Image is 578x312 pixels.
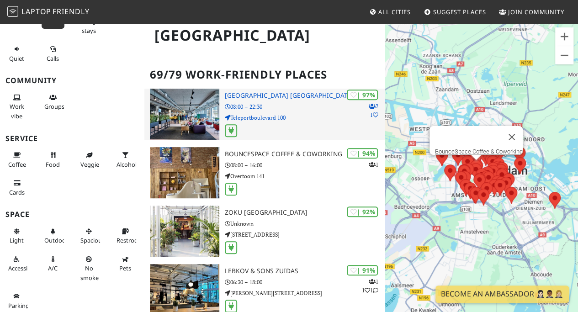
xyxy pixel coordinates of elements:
span: Credit cards [9,188,25,196]
h1: [GEOGRAPHIC_DATA] [147,23,383,48]
a: Suggest Places [420,4,490,20]
button: Food [42,148,64,172]
button: Coffee [5,148,28,172]
span: Group tables [44,102,64,111]
a: Aristo Meeting Center Amsterdam | 97% 21 [GEOGRAPHIC_DATA] [GEOGRAPHIC_DATA] 08:00 – 22:30 Telepo... [144,89,385,140]
button: Outdoor [42,224,64,248]
button: Work vibe [5,90,28,123]
h3: Space [5,210,139,219]
button: No smoke [78,252,101,285]
p: 08:00 – 16:00 [225,161,385,169]
button: Light [5,224,28,248]
span: Spacious [80,236,105,244]
h3: Community [5,76,139,85]
span: Quiet [9,54,24,63]
a: BounceSpace Coffee & Coworking | 94% 1 BounceSpace Coffee & Coworking 08:00 – 16:00 Overtoom 141 [144,147,385,198]
a: Zoku Amsterdam | 92% Zoku [GEOGRAPHIC_DATA] Unknown [STREET_ADDRESS] [144,206,385,257]
h3: Zoku [GEOGRAPHIC_DATA] [225,209,385,217]
button: Cards [5,175,28,200]
a: LaptopFriendly LaptopFriendly [7,4,90,20]
p: Overtoom 141 [225,172,385,180]
span: Restroom [117,236,143,244]
span: People working [10,102,24,120]
button: Zoom out [555,46,573,64]
span: Join Community [508,8,564,16]
span: Alcohol [117,160,137,169]
span: Coffee [8,160,26,169]
p: 08:00 – 22:30 [225,102,385,111]
div: | 92% [347,206,378,217]
span: Air conditioned [48,264,58,272]
p: Teleportboulevard 100 [225,113,385,122]
h3: BounceSpace Coffee & Coworking [225,150,385,158]
p: 1 1 1 [361,277,378,295]
span: Veggie [80,160,99,169]
span: Natural light [10,236,24,244]
button: Accessible [5,252,28,276]
a: Join Community [495,4,568,20]
p: Unknown [225,219,385,228]
button: Quiet [5,42,28,66]
span: Suggest Places [433,8,486,16]
span: All Cities [378,8,411,16]
img: Aristo Meeting Center Amsterdam [150,89,219,140]
span: Video/audio calls [47,54,59,63]
span: Pet friendly [119,264,131,272]
span: Friendly [53,6,89,16]
span: Parking [8,301,29,310]
p: 06:30 – 18:00 [225,278,385,286]
a: All Cities [366,4,414,20]
button: Alcohol [114,148,137,172]
button: Groups [42,90,64,114]
h2: 69/79 Work-Friendly Places [150,61,380,89]
button: Restroom [114,224,137,248]
p: [STREET_ADDRESS] [225,230,385,239]
p: 1 [368,160,378,169]
h3: Lebkov & Sons Zuidas [225,267,385,275]
span: Outdoor area [44,236,68,244]
p: 2 1 [368,102,378,119]
div: | 91% [347,265,378,275]
button: Close [501,126,523,148]
button: Calls [42,42,64,66]
img: BounceSpace Coffee & Coworking [150,147,219,198]
img: LaptopFriendly [7,6,18,17]
button: Pets [114,252,137,276]
button: Veggie [78,148,101,172]
span: Smoke free [80,264,99,281]
span: Long stays [82,17,96,34]
a: BounceSpace Coffee & Coworking [435,148,523,155]
p: [PERSON_NAME][STREET_ADDRESS] [225,289,385,297]
span: Food [46,160,60,169]
button: Zoom in [555,27,573,46]
div: | 94% [347,148,378,159]
span: Laptop [21,6,51,16]
button: Spacious [78,224,101,248]
h3: [GEOGRAPHIC_DATA] [GEOGRAPHIC_DATA] [225,92,385,100]
div: | 97% [347,90,378,100]
img: Zoku Amsterdam [150,206,219,257]
button: A/C [42,252,64,276]
span: Accessible [8,264,36,272]
h3: Service [5,134,139,143]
